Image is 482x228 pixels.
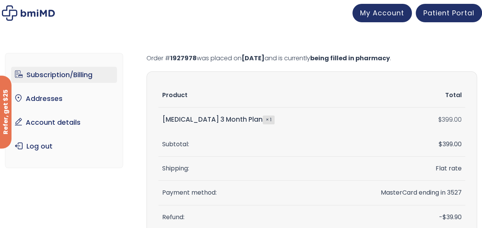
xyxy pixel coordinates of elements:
td: [MEDICAL_DATA] 3 Month Plan [158,107,335,132]
mark: being filled in pharmacy [310,54,390,63]
bdi: 399.00 [438,115,461,124]
nav: Account pages [5,53,123,168]
img: My account [2,5,55,21]
p: Order # was placed on and is currently . [146,53,477,64]
span: $ [438,115,441,124]
th: Product [158,83,335,107]
span: 399.00 [438,140,461,149]
td: Flat rate [335,157,466,181]
strong: × 1 [263,116,275,124]
a: Log out [11,138,117,154]
a: Addresses [11,91,117,107]
span: Patient Portal [423,8,474,18]
th: Payment method: [158,181,335,205]
span: $ [438,140,442,149]
th: Shipping: [158,157,335,181]
th: Total [335,83,466,107]
a: Account details [11,114,117,131]
a: Subscription/Billing [11,67,117,83]
td: MasterCard ending in 3527 [335,181,466,205]
mark: 1927978 [170,54,197,63]
span: - 39.90 [439,213,461,221]
a: Patient Portal [416,4,482,22]
th: Subtotal: [158,132,335,157]
a: My Account [352,4,412,22]
span: $ [442,213,446,221]
mark: [DATE] [242,54,265,63]
span: My Account [360,8,404,18]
